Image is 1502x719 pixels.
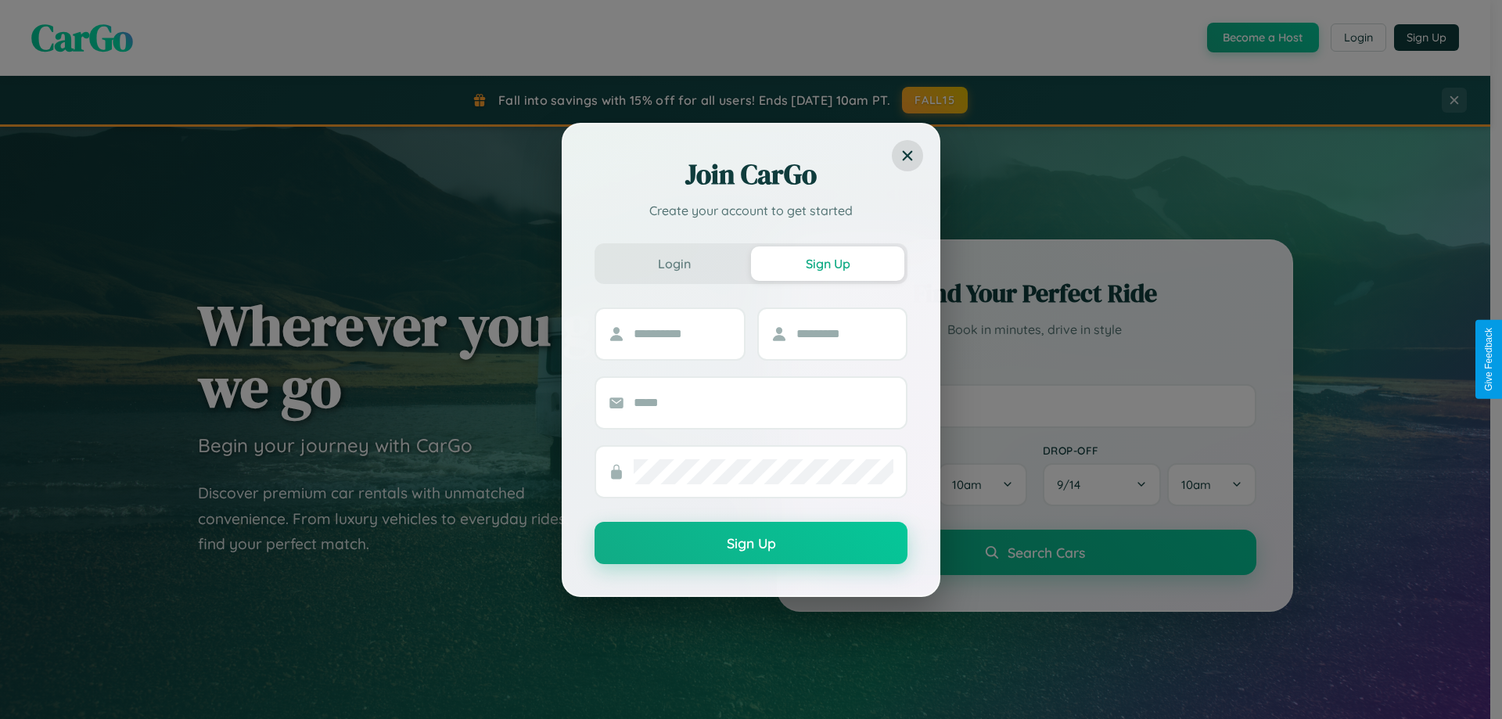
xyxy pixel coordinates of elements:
button: Login [598,246,751,281]
div: Give Feedback [1483,328,1494,391]
h2: Join CarGo [595,156,907,193]
p: Create your account to get started [595,201,907,220]
button: Sign Up [595,522,907,564]
button: Sign Up [751,246,904,281]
